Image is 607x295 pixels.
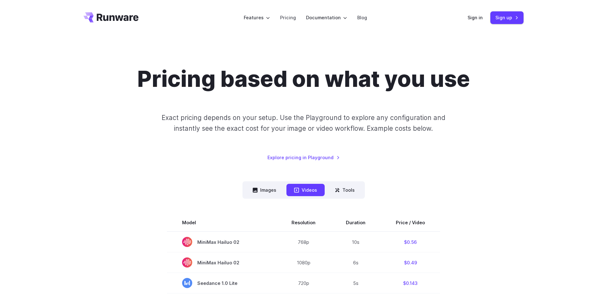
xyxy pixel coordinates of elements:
[267,154,340,161] a: Explore pricing in Playground
[331,232,381,252] td: 10s
[167,214,276,232] th: Model
[381,214,440,232] th: Price / Video
[244,14,270,21] label: Features
[150,112,457,134] p: Exact pricing depends on your setup. Use the Playground to explore any configuration and instantl...
[276,273,331,293] td: 720p
[276,252,331,273] td: 1080p
[280,14,296,21] a: Pricing
[468,14,483,21] a: Sign in
[306,14,347,21] label: Documentation
[331,252,381,273] td: 6s
[276,232,331,252] td: 768p
[182,257,261,268] span: MiniMax Hailuo 02
[276,214,331,232] th: Resolution
[137,66,470,92] h1: Pricing based on what you use
[381,252,440,273] td: $0.49
[245,184,284,196] button: Images
[331,214,381,232] th: Duration
[381,232,440,252] td: $0.56
[381,273,440,293] td: $0.143
[182,278,261,288] span: Seedance 1.0 Lite
[490,11,524,24] a: Sign up
[83,12,138,22] a: Go to /
[327,184,362,196] button: Tools
[331,273,381,293] td: 5s
[182,237,261,247] span: MiniMax Hailuo 02
[357,14,367,21] a: Blog
[286,184,325,196] button: Videos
